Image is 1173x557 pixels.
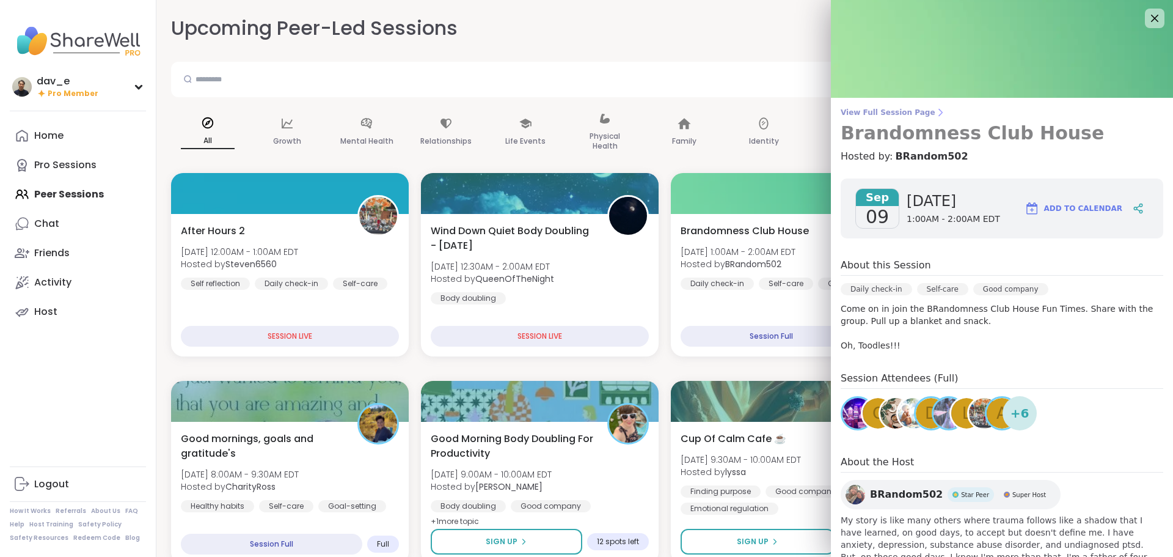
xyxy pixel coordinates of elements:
[925,402,937,426] span: D
[259,500,313,512] div: Self-care
[917,283,968,295] div: Self-care
[841,122,1163,144] h3: Brandomness Club House
[56,507,86,515] a: Referrals
[34,276,71,289] div: Activity
[949,396,984,430] a: L
[952,492,959,498] img: Star Peer
[10,520,24,529] a: Help
[78,520,122,529] a: Safety Policy
[431,432,594,461] span: Good Morning Body Doubling For Productivity
[856,189,899,206] span: Sep
[475,273,554,285] b: QueenOfTheNight
[318,500,386,512] div: Goal-setting
[1025,201,1039,216] img: ShareWell Logomark
[967,396,1001,430] a: Steven6560
[431,468,552,481] span: [DATE] 9:00AM - 10:00AM EDT
[841,396,875,430] a: Brandon84
[181,326,399,347] div: SESSION LIVE
[898,398,929,429] img: Libby1520
[934,398,964,429] img: lyssa
[578,129,632,153] p: Physical Health
[895,149,968,164] a: BRandom502
[725,466,746,478] b: lyssa
[340,134,393,149] p: Mental Health
[181,246,298,258] span: [DATE] 12:00AM - 1:00AM EDT
[973,283,1048,295] div: Good company
[681,529,835,555] button: Sign Up
[181,481,299,493] span: Hosted by
[359,405,397,443] img: CharityRoss
[181,500,254,512] div: Healthy habits
[359,197,397,235] img: Steven6560
[841,108,1163,117] span: View Full Session Page
[431,481,552,493] span: Hosted by
[841,455,1163,473] h4: About the Host
[10,238,146,268] a: Friends
[10,268,146,297] a: Activity
[681,278,754,290] div: Daily check-in
[932,396,966,430] a: lyssa
[914,396,948,430] a: D
[10,150,146,180] a: Pro Sessions
[861,396,895,430] a: C
[759,278,813,290] div: Self-care
[125,507,138,515] a: FAQ
[29,520,73,529] a: Host Training
[725,258,781,270] b: BRandom502
[841,303,1163,352] p: Come on in join the BRandomness Club House Fun Times. Share with the group. Pull up a blanket and...
[866,206,889,228] span: 09
[511,500,591,512] div: Good company
[181,534,362,555] div: Session Full
[431,326,649,347] div: SESSION LIVE
[420,134,472,149] p: Relationships
[475,481,543,493] b: [PERSON_NAME]
[879,396,913,430] a: NicolePD
[841,480,1061,509] a: BRandom502BRandom502Star PeerStar PeerSuper HostSuper Host
[431,500,506,512] div: Body doubling
[34,478,69,491] div: Logout
[225,481,276,493] b: CharityRoss
[672,134,696,149] p: Family
[181,224,245,238] span: After Hours 2
[872,402,883,426] span: C
[225,258,277,270] b: Steven6560
[609,197,647,235] img: QueenOfTheNight
[431,292,506,304] div: Body doubling
[73,534,120,542] a: Redeem Code
[10,534,68,542] a: Safety Resources
[273,134,301,149] p: Growth
[907,213,1000,226] span: 1:00AM - 2:00AM EDT
[681,503,778,515] div: Emotional regulation
[766,485,846,498] div: Good company
[10,470,146,499] a: Logout
[681,432,786,446] span: Cup Of Calm Cafe ☕️
[597,537,639,547] span: 12 spots left
[841,283,912,295] div: Daily check-in
[681,246,795,258] span: [DATE] 1:00AM - 2:00AM EDT
[34,217,59,231] div: Chat
[333,278,387,290] div: Self-care
[34,158,97,172] div: Pro Sessions
[870,487,943,502] span: BRandom502
[962,402,971,426] span: L
[841,149,1163,164] h4: Hosted by:
[181,468,299,481] span: [DATE] 8:00AM - 9:30AM EDT
[907,191,1000,211] span: [DATE]
[841,108,1163,144] a: View Full Session PageBrandomness Club House
[681,224,809,238] span: Brandomness Club House
[10,297,146,326] a: Host
[841,371,1163,389] h4: Session Attendees (Full)
[1010,404,1029,422] span: + 6
[486,536,517,547] span: Sign Up
[181,258,298,270] span: Hosted by
[681,485,761,498] div: Finding purpose
[609,405,647,443] img: Adrienne_QueenOfTheDawn
[681,326,862,347] div: Session Full
[818,278,898,290] div: Good company
[181,133,235,149] p: All
[1012,490,1046,500] span: Super Host
[255,278,328,290] div: Daily check-in
[681,258,795,270] span: Hosted by
[431,529,582,555] button: Sign Up
[34,305,57,319] div: Host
